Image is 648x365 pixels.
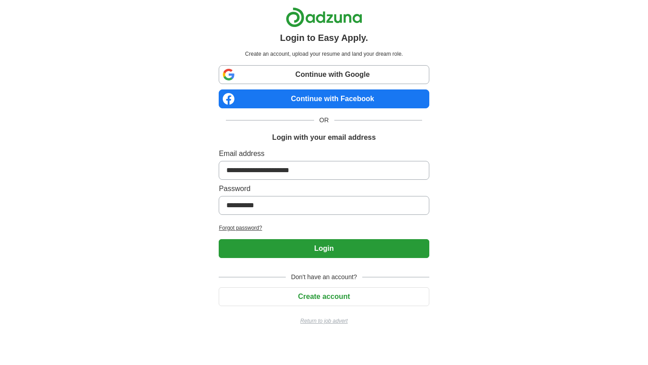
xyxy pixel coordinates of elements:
button: Create account [219,287,429,306]
a: Continue with Google [219,65,429,84]
a: Create account [219,293,429,300]
span: OR [314,116,334,125]
label: Email address [219,148,429,159]
a: Continue with Facebook [219,89,429,108]
h1: Login with your email address [272,132,376,143]
label: Password [219,183,429,194]
span: Don't have an account? [286,272,363,282]
a: Return to job advert [219,317,429,325]
a: Forgot password? [219,224,429,232]
button: Login [219,239,429,258]
h1: Login to Easy Apply. [280,31,368,45]
p: Create an account, upload your resume and land your dream role. [220,50,427,58]
img: Adzuna logo [286,7,362,27]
